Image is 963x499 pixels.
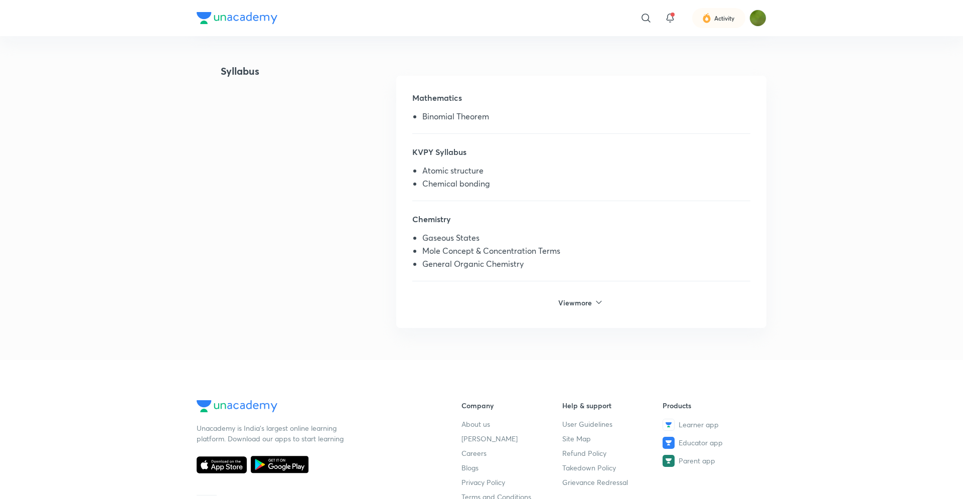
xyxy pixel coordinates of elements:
[702,12,711,24] img: activity
[422,112,750,125] li: Binomial Theorem
[461,462,562,473] a: Blogs
[197,12,277,24] img: Company Logo
[749,10,766,27] img: Eeshan Chandrawanshi
[422,179,750,192] li: Chemical bonding
[412,146,750,166] h5: KVPY Syllabus
[562,400,663,411] h6: Help & support
[663,400,763,411] h6: Products
[197,64,259,340] h4: Syllabus
[562,462,663,473] a: Takedown Policy
[558,297,594,308] h6: View more
[461,448,562,458] a: Careers
[461,419,562,429] a: About us
[663,419,763,431] a: Learner app
[422,166,750,179] li: Atomic structure
[412,92,750,112] h5: Mathematics
[663,455,675,467] img: Parent app
[422,246,750,259] li: Mole Concept & Concentration Terms
[461,477,562,487] a: Privacy Policy
[461,448,487,458] span: Careers
[562,448,663,458] a: Refund Policy
[412,213,750,233] h5: Chemistry
[197,400,429,415] a: Company Logo
[663,455,763,467] a: Parent app
[197,400,277,412] img: Company Logo
[562,419,663,429] a: User Guidelines
[422,259,750,272] li: General Organic Chemistry
[679,437,723,448] span: Educator app
[679,419,719,430] span: Learner app
[663,437,675,449] img: Educator app
[679,455,715,466] span: Parent app
[562,433,663,444] a: Site Map
[663,419,675,431] img: Learner app
[461,400,562,411] h6: Company
[461,433,562,444] a: [PERSON_NAME]
[562,477,663,487] a: Grievance Redressal
[663,437,763,449] a: Educator app
[197,423,347,444] p: Unacademy is India’s largest online learning platform. Download our apps to start learning
[422,233,750,246] li: Gaseous States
